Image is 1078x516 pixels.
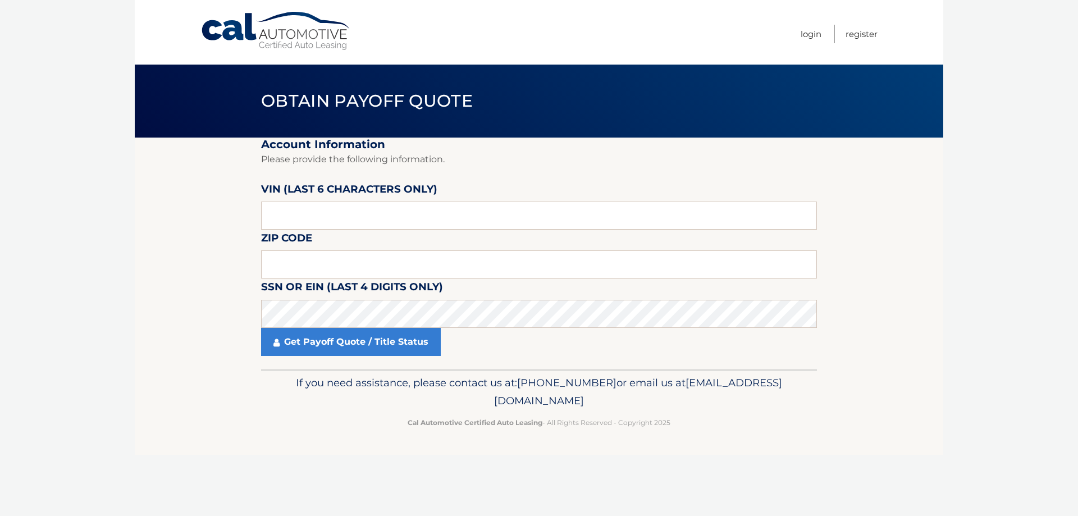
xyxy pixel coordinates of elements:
span: Obtain Payoff Quote [261,90,473,111]
p: - All Rights Reserved - Copyright 2025 [268,417,810,428]
span: [PHONE_NUMBER] [517,376,616,389]
a: Register [846,25,878,43]
p: Please provide the following information. [261,152,817,167]
strong: Cal Automotive Certified Auto Leasing [408,418,542,427]
a: Cal Automotive [200,11,352,51]
a: Get Payoff Quote / Title Status [261,328,441,356]
label: SSN or EIN (last 4 digits only) [261,278,443,299]
a: Login [801,25,821,43]
h2: Account Information [261,138,817,152]
p: If you need assistance, please contact us at: or email us at [268,374,810,410]
label: VIN (last 6 characters only) [261,181,437,202]
label: Zip Code [261,230,312,250]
